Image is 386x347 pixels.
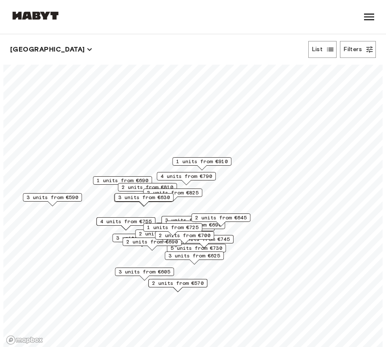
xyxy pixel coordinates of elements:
a: Mapbox logo [6,335,43,345]
div: Map marker [143,223,202,236]
span: 1 units from €690 [97,177,148,184]
span: 2 units from €925 [139,230,190,238]
span: 3 units from €625 [169,252,220,260]
div: Map marker [167,244,226,257]
span: 3 units from €590 [27,194,78,201]
div: Map marker [114,193,174,206]
div: Map marker [191,213,250,227]
span: 2 units from €700 [159,232,210,239]
span: 2 units from €825 [147,189,198,197]
span: 3 units from €785 [116,234,168,242]
div: Map marker [155,231,214,244]
div: Map marker [23,193,82,206]
span: 3 units from €800 [165,216,217,224]
span: 4 units from €790 [160,172,212,180]
div: Map marker [157,172,216,185]
span: 5 units from €730 [171,244,222,252]
span: 4 units from €755 [100,218,152,225]
button: List [308,41,337,58]
span: 3 units from €605 [119,268,170,276]
div: Map marker [143,189,202,202]
span: 1 units from €725 [147,224,198,231]
div: Map marker [93,176,152,189]
div: Map marker [96,217,155,230]
div: Map marker [166,221,225,234]
span: 3 units from €745 [178,235,230,243]
div: Map marker [112,234,171,247]
span: 2 units from €570 [152,279,204,287]
button: [GEOGRAPHIC_DATA] [10,44,92,55]
div: Map marker [114,194,173,207]
div: Map marker [115,268,174,281]
div: Map marker [155,223,215,236]
span: 1 units from €910 [176,158,228,165]
button: Filters [340,41,376,58]
span: 6 units from €690 [170,221,221,229]
div: Map marker [122,238,182,251]
span: 2 units from €690 [126,238,178,246]
div: Map marker [161,216,220,229]
div: Map marker [118,183,177,196]
div: Map marker [148,279,207,292]
span: 2 units from €645 [195,214,247,221]
span: 3 units from €630 [118,194,170,201]
div: Map marker [165,251,224,265]
img: Habyt [10,11,61,20]
div: Map marker [172,157,231,170]
span: 2 units from €810 [122,183,173,191]
div: Map marker [135,230,194,243]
